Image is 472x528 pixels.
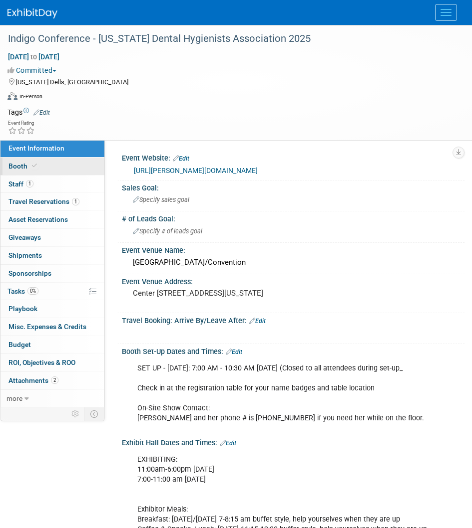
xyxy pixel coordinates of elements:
[8,305,37,313] span: Playbook
[0,372,104,389] a: Attachments2
[0,158,104,175] a: Booth
[7,92,17,100] img: Format-Inperson.png
[27,287,38,295] span: 0%
[133,227,202,235] span: Specify # of leads goal
[173,155,189,162] a: Edit
[226,349,242,355] a: Edit
[84,407,105,420] td: Toggle Event Tabs
[122,211,465,224] div: # of Leads Goal:
[8,144,64,152] span: Event Information
[7,52,60,61] span: [DATE] [DATE]
[122,180,465,193] div: Sales Goal:
[0,247,104,264] a: Shipments
[0,318,104,336] a: Misc. Expenses & Credits
[133,196,189,203] span: Specify sales goal
[6,394,22,402] span: more
[0,229,104,246] a: Giveaways
[0,211,104,228] a: Asset Reservations
[8,251,42,259] span: Shipments
[8,323,86,331] span: Misc. Expenses & Credits
[122,313,465,326] div: Travel Booking: Arrive By/Leave After:
[0,300,104,318] a: Playbook
[0,176,104,193] a: Staff1
[130,358,446,428] div: SET UP - [DATE]: 7:00 AM - 10:30 AM [DATE] (Closed to all attendees during set-up_ Check in at th...
[0,390,104,407] a: more
[122,344,465,357] div: Booth Set-Up Dates and Times:
[8,376,58,384] span: Attachments
[67,407,84,420] td: Personalize Event Tab Strip
[122,243,465,255] div: Event Venue Name:
[0,265,104,282] a: Sponsorships
[7,8,57,18] img: ExhibitDay
[33,109,50,116] a: Edit
[7,91,460,106] div: Event Format
[26,180,33,187] span: 1
[435,4,457,21] button: Menu
[8,197,79,205] span: Travel Reservations
[32,163,37,169] i: Booth reservation complete
[7,65,60,75] button: Committed
[122,274,465,287] div: Event Venue Address:
[220,440,236,447] a: Edit
[0,193,104,210] a: Travel Reservations1
[4,30,452,48] div: Indigo Conference - [US_STATE] Dental Hygienists Association 2025
[51,376,58,384] span: 2
[129,255,457,270] div: [GEOGRAPHIC_DATA]/Convention
[122,151,465,164] div: Event Website:
[29,53,38,61] span: to
[8,233,41,241] span: Giveaways
[0,336,104,353] a: Budget
[249,318,266,325] a: Edit
[134,167,258,175] a: [URL][PERSON_NAME][DOMAIN_NAME]
[0,354,104,371] a: ROI, Objectives & ROO
[133,289,454,298] pre: Center [STREET_ADDRESS][US_STATE]
[0,140,104,157] a: Event Information
[7,107,50,117] td: Tags
[8,180,33,188] span: Staff
[0,283,104,300] a: Tasks0%
[8,358,75,366] span: ROI, Objectives & ROO
[8,121,35,126] div: Event Rating
[72,198,79,205] span: 1
[16,78,128,86] span: [US_STATE] Dells, [GEOGRAPHIC_DATA]
[7,287,38,295] span: Tasks
[8,269,51,277] span: Sponsorships
[8,215,68,223] span: Asset Reservations
[122,435,465,448] div: Exhibit Hall Dates and Times:
[19,93,42,100] div: In-Person
[8,162,39,170] span: Booth
[8,341,31,349] span: Budget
